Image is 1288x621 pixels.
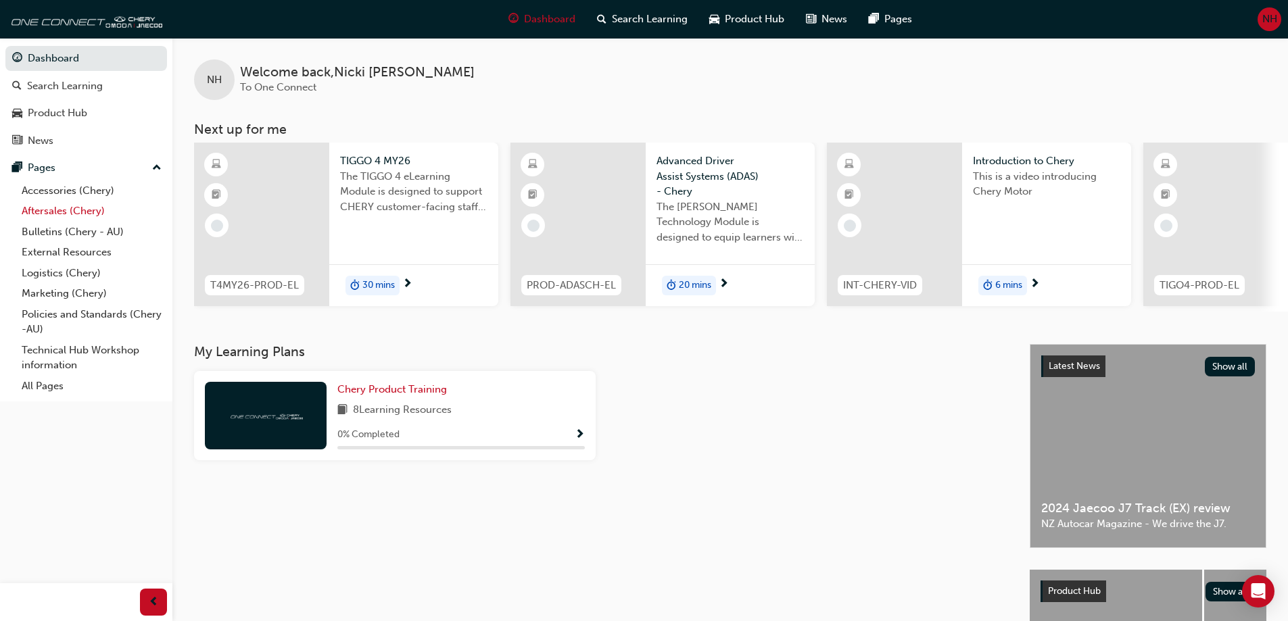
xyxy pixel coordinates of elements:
span: 0 % Completed [337,427,400,443]
span: 8 Learning Resources [353,402,452,419]
span: TIGO4-PROD-EL [1160,278,1239,293]
span: NH [207,72,222,88]
span: 30 mins [362,278,395,293]
span: NH [1262,11,1277,27]
div: Product Hub [28,105,87,121]
span: TIGGO 4 MY26 [340,153,487,169]
a: Dashboard [5,46,167,71]
span: duration-icon [983,277,993,295]
span: duration-icon [667,277,676,295]
button: Pages [5,155,167,180]
h3: Next up for me [172,122,1288,137]
span: Dashboard [524,11,575,27]
a: Product Hub [5,101,167,126]
span: T4MY26-PROD-EL [210,278,299,293]
span: booktick-icon [528,187,538,204]
span: booktick-icon [1161,187,1170,204]
img: oneconnect [7,5,162,32]
a: Marketing (Chery) [16,283,167,304]
span: Introduction to Chery [973,153,1120,169]
a: Technical Hub Workshop information [16,340,167,376]
span: pages-icon [869,11,879,28]
a: Latest NewsShow all2024 Jaecoo J7 Track (EX) reviewNZ Autocar Magazine - We drive the J7. [1030,344,1266,548]
span: learningRecordVerb_NONE-icon [527,220,540,232]
a: Aftersales (Chery) [16,201,167,222]
span: Show Progress [575,429,585,441]
span: PROD-ADASCH-EL [527,278,616,293]
a: External Resources [16,242,167,263]
span: Product Hub [1048,585,1101,597]
a: All Pages [16,376,167,397]
span: NZ Autocar Magazine - We drive the J7. [1041,516,1255,532]
span: duration-icon [350,277,360,295]
button: NH [1258,7,1281,31]
a: Policies and Standards (Chery -AU) [16,304,167,340]
span: news-icon [12,135,22,147]
span: search-icon [12,80,22,93]
span: book-icon [337,402,348,419]
a: Accessories (Chery) [16,180,167,201]
span: Welcome back , Nicki [PERSON_NAME] [240,65,475,80]
span: learningRecordVerb_NONE-icon [1160,220,1172,232]
a: guage-iconDashboard [498,5,586,33]
span: car-icon [709,11,719,28]
h3: My Learning Plans [194,344,1008,359]
a: pages-iconPages [858,5,923,33]
span: next-icon [719,278,729,291]
a: Logistics (Chery) [16,263,167,284]
span: The TIGGO 4 eLearning Module is designed to support CHERY customer-facing staff with the product ... [340,169,487,215]
div: Search Learning [27,78,103,94]
a: INT-CHERY-VIDIntroduction to CheryThis is a video introducing Chery Motorduration-icon6 mins [827,143,1131,306]
span: learningResourceType_ELEARNING-icon [212,156,221,174]
span: pages-icon [12,162,22,174]
div: Pages [28,160,55,176]
span: 2024 Jaecoo J7 Track (EX) review [1041,501,1255,516]
a: T4MY26-PROD-ELTIGGO 4 MY26The TIGGO 4 eLearning Module is designed to support CHERY customer-faci... [194,143,498,306]
span: learningResourceType_ELEARNING-icon [1161,156,1170,174]
span: 6 mins [995,278,1022,293]
a: news-iconNews [795,5,858,33]
a: car-iconProduct Hub [698,5,795,33]
a: News [5,128,167,153]
a: PROD-ADASCH-ELAdvanced Driver Assist Systems (ADAS) - CheryThe [PERSON_NAME] Technology Module is... [510,143,815,306]
div: News [28,133,53,149]
span: The [PERSON_NAME] Technology Module is designed to equip learners with essential knowledge about ... [657,199,804,245]
div: Open Intercom Messenger [1242,575,1274,607]
span: 20 mins [679,278,711,293]
span: Product Hub [725,11,784,27]
span: learningRecordVerb_NONE-icon [844,220,856,232]
span: To One Connect [240,81,316,93]
a: Latest NewsShow all [1041,355,1255,377]
span: news-icon [806,11,816,28]
span: booktick-icon [212,187,221,204]
span: prev-icon [149,594,159,611]
span: learningResourceType_ELEARNING-icon [528,156,538,174]
span: booktick-icon [844,187,854,204]
button: Show Progress [575,426,585,443]
a: Chery Product Training [337,382,452,397]
span: car-icon [12,107,22,120]
span: next-icon [1030,278,1040,291]
button: Show all [1206,582,1256,601]
a: Product HubShow all [1041,580,1256,602]
span: guage-icon [508,11,519,28]
span: Chery Product Training [337,383,447,395]
span: Pages [884,11,912,27]
img: oneconnect [229,409,303,422]
span: Advanced Driver Assist Systems (ADAS) - Chery [657,153,804,199]
span: guage-icon [12,53,22,65]
a: Search Learning [5,74,167,99]
span: search-icon [597,11,606,28]
button: Show all [1205,357,1256,376]
span: Search Learning [612,11,688,27]
span: Latest News [1049,360,1100,372]
span: This is a video introducing Chery Motor [973,169,1120,199]
span: INT-CHERY-VID [843,278,917,293]
button: DashboardSearch LearningProduct HubNews [5,43,167,155]
span: up-icon [152,159,162,177]
span: next-icon [402,278,412,291]
span: News [821,11,847,27]
a: Bulletins (Chery - AU) [16,222,167,243]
